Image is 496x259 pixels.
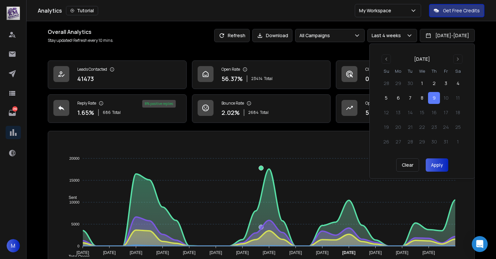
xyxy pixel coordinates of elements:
[71,222,79,226] tspan: 5000
[365,74,384,83] p: 0.99 %
[260,110,269,115] span: Total
[228,32,245,39] p: Refresh
[210,250,222,255] tspan: [DATE]
[78,244,80,248] tspan: 0
[382,54,391,64] button: Go to previous month
[428,68,440,75] th: Thursday
[12,106,18,112] p: 299
[7,239,20,252] button: M
[396,250,408,255] tspan: [DATE]
[130,250,143,255] tspan: [DATE]
[221,74,243,83] p: 56.37 %
[192,60,331,89] a: Open Rate56.37%23414Total
[248,110,259,115] span: 2684
[392,92,404,104] button: 6
[77,108,94,117] p: 1.65 %
[7,7,20,20] img: logo
[416,68,428,75] th: Wednesday
[38,6,355,15] div: Analytics
[380,68,392,75] th: Sunday
[426,158,448,172] button: Apply
[251,76,263,81] span: 23414
[422,250,435,255] tspan: [DATE]
[429,4,484,17] button: Get Free Credits
[336,94,475,123] a: Opportunities57$38830
[392,77,404,89] button: 29
[69,178,80,182] tspan: 15000
[365,108,372,117] p: 57
[221,67,240,72] p: Open Rate
[428,92,440,104] button: 9
[369,250,382,255] tspan: [DATE]
[359,7,394,14] p: My Workspace
[156,250,169,255] tspan: [DATE]
[299,32,333,39] p: All Campaigns
[183,250,196,255] tspan: [DATE]
[443,7,480,14] p: Get Free Credits
[48,38,113,43] p: Stay updated! Refresh every 10 mins.
[221,101,244,106] p: Bounce Rate
[77,250,89,255] tspan: [DATE]
[264,76,273,81] span: Total
[266,32,288,39] p: Download
[103,110,111,115] span: 686
[77,67,107,72] p: Leads Contacted
[404,68,416,75] th: Tuesday
[64,195,77,200] span: Sent
[420,29,475,42] button: [DATE]-[DATE]
[48,60,187,89] a: Leads Contacted41473
[380,77,392,89] button: 28
[392,68,404,75] th: Monday
[372,32,403,39] p: Last 4 weeks
[252,29,292,42] button: Download
[77,74,94,83] p: 41473
[396,158,419,172] button: Clear
[103,250,116,255] tspan: [DATE]
[365,67,383,72] p: Click Rate
[342,250,356,255] tspan: [DATE]
[263,250,276,255] tspan: [DATE]
[365,101,390,106] p: Opportunities
[69,200,80,204] tspan: 10000
[416,92,428,104] button: 8
[142,100,176,108] div: 8 % positive replies
[316,250,329,255] tspan: [DATE]
[48,94,187,123] a: Reply Rate1.65%686Total8% positive replies
[472,236,488,252] div: Open Intercom Messenger
[416,77,428,89] button: 1
[48,28,113,36] h1: Overall Analytics
[440,77,452,89] button: 3
[453,54,463,64] button: Go to next month
[289,250,302,255] tspan: [DATE]
[69,156,80,160] tspan: 20000
[452,68,464,75] th: Saturday
[6,106,19,120] a: 299
[64,254,90,259] span: Total Opens
[236,250,249,255] tspan: [DATE]
[221,108,240,117] p: 2.02 %
[66,6,98,15] button: Tutorial
[404,77,416,89] button: 30
[380,92,392,104] button: 5
[336,60,475,89] a: Click Rate0.99%411Total
[404,92,416,104] button: 7
[452,77,464,89] button: 4
[440,68,452,75] th: Friday
[192,94,331,123] a: Bounce Rate2.02%2684Total
[428,77,440,89] button: 2
[214,29,250,42] button: Refresh
[112,110,121,115] span: Total
[77,101,96,106] p: Reply Rate
[414,56,430,62] div: [DATE]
